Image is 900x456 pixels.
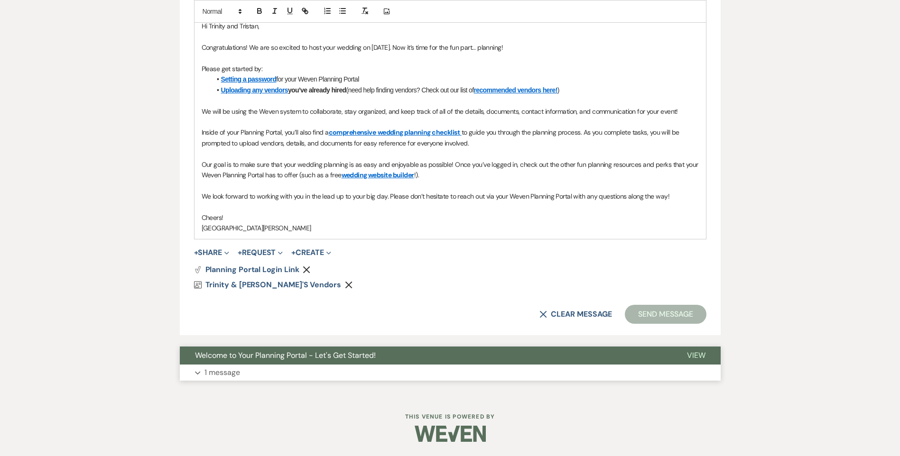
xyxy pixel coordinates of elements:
span: + [238,249,242,256]
a: Setting a password [221,75,277,83]
button: View [672,347,721,365]
button: Share [194,249,230,256]
button: Send Message [625,305,706,324]
span: View [687,350,705,360]
span: Planning Portal Login Link [205,264,299,274]
p: Inside of your Planning Portal, you’ll also find a to guide you through the planning process. As ... [202,127,699,148]
img: Weven Logo [415,417,486,450]
p: Congratulations! We are so excited to host your wedding on [DATE]. Now it’s time for the fun part... [202,42,699,53]
p: Our goal is to make sure that your wedding planning is as easy and enjoyable as possible! Once yo... [202,159,699,181]
button: Request [238,249,283,256]
strong: you’ve already hired [221,86,346,94]
button: Welcome to Your Planning Portal - Let's Get Started! [180,347,672,365]
p: Hi Trinity and Tristan, [202,21,699,31]
p: We will be using the Weven system to collaborate, stay organized, and keep track of all of the de... [202,106,699,117]
p: We look forward to working with you in the lead up to your big day. Please don’t hesitate to reac... [202,191,699,201]
button: Planning Portal Login Link [194,266,299,274]
a: Trinity & [PERSON_NAME]'s Vendors [194,281,341,289]
span: Welcome to Your Planning Portal - Let's Get Started! [195,350,376,360]
li: (need help finding vendors? Check out our list of ) [211,85,699,95]
p: Cheers! [202,212,699,223]
button: 1 message [180,365,721,381]
a: wedding planning checklist [378,128,460,137]
a: wedding website builder [342,171,414,179]
button: Create [291,249,331,256]
li: for your Weven Planning Portal [211,74,699,84]
a: Uploading any vendors [221,86,288,94]
a: comprehensive [329,128,376,137]
span: + [194,249,198,256]
button: Clear message [539,310,612,318]
a: recommended vendors here! [474,86,557,94]
p: Please get started by: [202,64,699,74]
p: 1 message [204,366,240,379]
span: Trinity & [PERSON_NAME]'s Vendors [205,280,341,290]
span: + [291,249,296,256]
p: [GEOGRAPHIC_DATA][PERSON_NAME] [202,223,699,233]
